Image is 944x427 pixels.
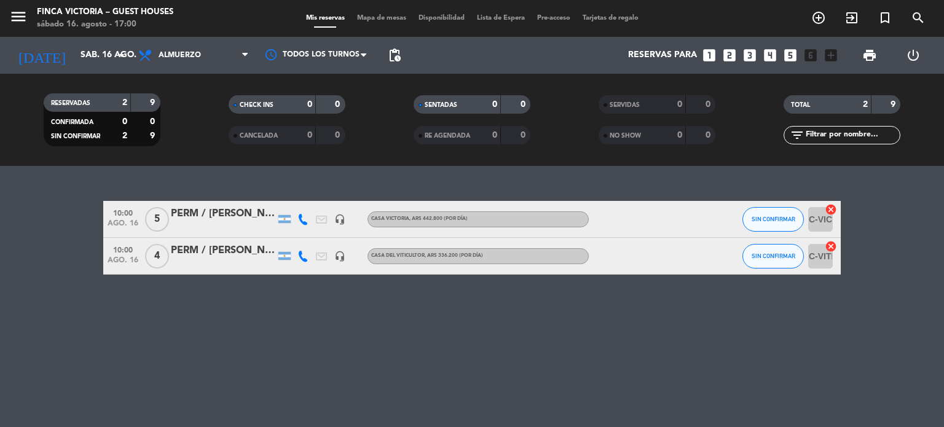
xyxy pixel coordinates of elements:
i: looks_5 [782,47,798,63]
span: Casa Victoria [371,216,468,221]
i: headset_mic [334,251,345,262]
button: menu [9,7,28,30]
strong: 0 [706,131,713,139]
span: Lista de Espera [471,15,531,22]
strong: 0 [307,100,312,109]
span: 10:00 [108,242,138,256]
strong: 0 [521,100,528,109]
strong: 9 [150,98,157,107]
strong: 2 [122,131,127,140]
span: Mis reservas [300,15,351,22]
strong: 9 [150,131,157,140]
i: looks_two [722,47,737,63]
div: LOG OUT [891,37,935,74]
strong: 0 [307,131,312,139]
strong: 2 [863,100,868,109]
span: Disponibilidad [412,15,471,22]
span: CONFIRMADA [51,119,93,125]
span: Almuerzo [159,51,201,60]
i: power_settings_new [906,48,921,63]
span: CANCELADA [240,133,278,139]
button: SIN CONFIRMAR [742,207,804,232]
span: , ARS 442.800 (Por día) [409,216,468,221]
span: , ARS 336.200 (Por día) [425,253,483,258]
i: [DATE] [9,42,74,69]
strong: 0 [335,100,342,109]
strong: 2 [122,98,127,107]
span: TOTAL [791,102,810,108]
i: headset_mic [334,214,345,225]
i: turned_in_not [878,10,892,25]
span: ago. 16 [108,219,138,233]
span: RESERVADAS [51,100,90,106]
i: menu [9,7,28,26]
strong: 0 [521,131,528,139]
i: looks_3 [742,47,758,63]
i: add_box [823,47,839,63]
button: SIN CONFIRMAR [742,244,804,268]
i: exit_to_app [844,10,859,25]
i: search [911,10,926,25]
span: 10:00 [108,205,138,219]
i: cancel [825,240,837,253]
i: add_circle_outline [811,10,826,25]
span: pending_actions [387,48,402,63]
span: NO SHOW [610,133,641,139]
span: SIN CONFIRMAR [51,133,100,139]
span: 5 [145,207,169,232]
i: looks_6 [803,47,819,63]
span: SIN CONFIRMAR [752,216,795,222]
span: CHECK INS [240,102,273,108]
input: Filtrar por nombre... [804,128,900,142]
span: SERVIDAS [610,102,640,108]
span: SENTADAS [425,102,457,108]
i: looks_one [701,47,717,63]
i: arrow_drop_down [114,48,129,63]
strong: 0 [122,117,127,126]
span: Tarjetas de regalo [576,15,645,22]
span: Mapa de mesas [351,15,412,22]
span: Reservas para [628,50,697,60]
span: Pre-acceso [531,15,576,22]
div: PERM / [PERSON_NAME] [171,206,275,222]
i: looks_4 [762,47,778,63]
i: filter_list [790,128,804,143]
span: Casa del Viticultor [371,253,483,258]
strong: 0 [677,100,682,109]
span: SIN CONFIRMAR [752,253,795,259]
div: FINCA VICTORIA – GUEST HOUSES [37,6,173,18]
strong: 0 [150,117,157,126]
div: PERM / [PERSON_NAME] [171,243,275,259]
i: cancel [825,203,837,216]
strong: 9 [891,100,898,109]
strong: 0 [706,100,713,109]
span: 4 [145,244,169,268]
strong: 0 [492,131,497,139]
strong: 0 [335,131,342,139]
span: ago. 16 [108,256,138,270]
div: sábado 16. agosto - 17:00 [37,18,173,31]
span: print [862,48,877,63]
span: RE AGENDADA [425,133,470,139]
strong: 0 [677,131,682,139]
strong: 0 [492,100,497,109]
